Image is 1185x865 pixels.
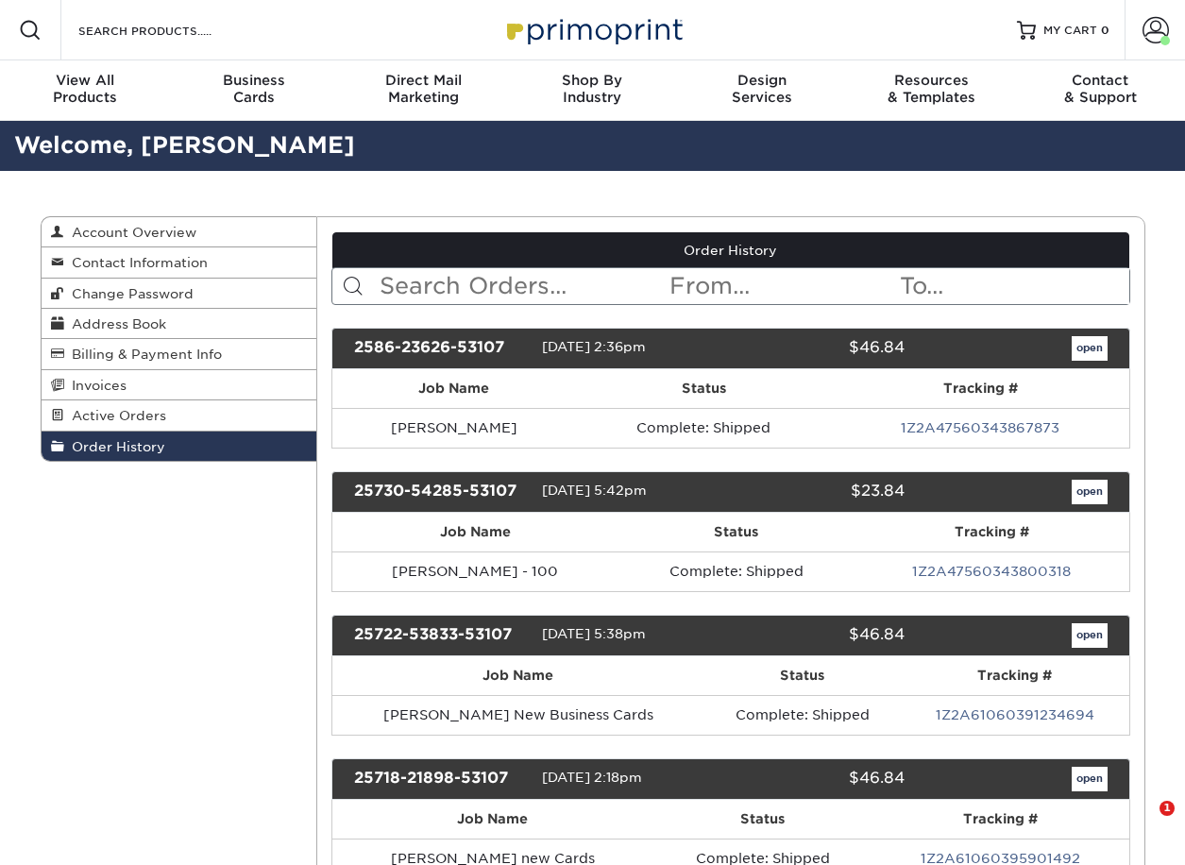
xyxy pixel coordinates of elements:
[576,369,832,408] th: Status
[42,247,317,278] a: Contact Information
[508,72,677,89] span: Shop By
[332,369,576,408] th: Job Name
[677,60,846,121] a: DesignServices
[508,60,677,121] a: Shop ByIndustry
[42,279,317,309] a: Change Password
[42,370,317,400] a: Invoices
[42,339,317,369] a: Billing & Payment Info
[703,695,900,735] td: Complete: Shipped
[332,232,1129,268] a: Order History
[542,483,647,498] span: [DATE] 5:42pm
[717,623,919,648] div: $46.84
[1072,623,1108,648] a: open
[832,369,1129,408] th: Tracking #
[1016,60,1185,121] a: Contact& Support
[64,225,196,240] span: Account Overview
[332,408,576,448] td: [PERSON_NAME]
[1121,801,1166,846] iframe: Intercom live chat
[169,72,338,106] div: Cards
[64,286,194,301] span: Change Password
[64,378,127,393] span: Invoices
[499,9,687,50] img: Primoprint
[898,268,1128,304] input: To...
[1072,767,1108,791] a: open
[378,268,668,304] input: Search Orders...
[936,707,1094,722] a: 1Z2A61060391234694
[332,551,618,591] td: [PERSON_NAME] - 100
[508,72,677,106] div: Industry
[668,268,898,304] input: From...
[912,564,1071,579] a: 1Z2A47560343800318
[42,217,317,247] a: Account Overview
[1101,24,1109,37] span: 0
[339,72,508,89] span: Direct Mail
[64,316,166,331] span: Address Book
[846,60,1015,121] a: Resources& Templates
[42,432,317,461] a: Order History
[169,72,338,89] span: Business
[332,513,618,551] th: Job Name
[169,60,338,121] a: BusinessCards
[339,72,508,106] div: Marketing
[340,336,542,361] div: 2586-23626-53107
[618,551,855,591] td: Complete: Shipped
[872,800,1129,839] th: Tracking #
[5,807,161,858] iframe: Google Customer Reviews
[1160,801,1175,816] span: 1
[64,408,166,423] span: Active Orders
[618,513,855,551] th: Status
[677,72,846,106] div: Services
[42,309,317,339] a: Address Book
[340,480,542,504] div: 25730-54285-53107
[717,480,919,504] div: $23.84
[332,800,652,839] th: Job Name
[703,656,900,695] th: Status
[901,656,1129,695] th: Tracking #
[542,339,646,354] span: [DATE] 2:36pm
[64,439,165,454] span: Order History
[846,72,1015,89] span: Resources
[1016,72,1185,89] span: Contact
[340,623,542,648] div: 25722-53833-53107
[542,626,646,641] span: [DATE] 5:38pm
[652,800,872,839] th: Status
[64,347,222,362] span: Billing & Payment Info
[542,770,642,785] span: [DATE] 2:18pm
[901,420,1059,435] a: 1Z2A47560343867873
[42,400,317,431] a: Active Orders
[64,255,208,270] span: Contact Information
[1043,23,1097,39] span: MY CART
[332,656,703,695] th: Job Name
[717,767,919,791] div: $46.84
[1016,72,1185,106] div: & Support
[339,60,508,121] a: Direct MailMarketing
[677,72,846,89] span: Design
[1072,480,1108,504] a: open
[846,72,1015,106] div: & Templates
[576,408,832,448] td: Complete: Shipped
[855,513,1128,551] th: Tracking #
[717,336,919,361] div: $46.84
[340,767,542,791] div: 25718-21898-53107
[1072,336,1108,361] a: open
[332,695,703,735] td: [PERSON_NAME] New Business Cards
[76,19,261,42] input: SEARCH PRODUCTS.....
